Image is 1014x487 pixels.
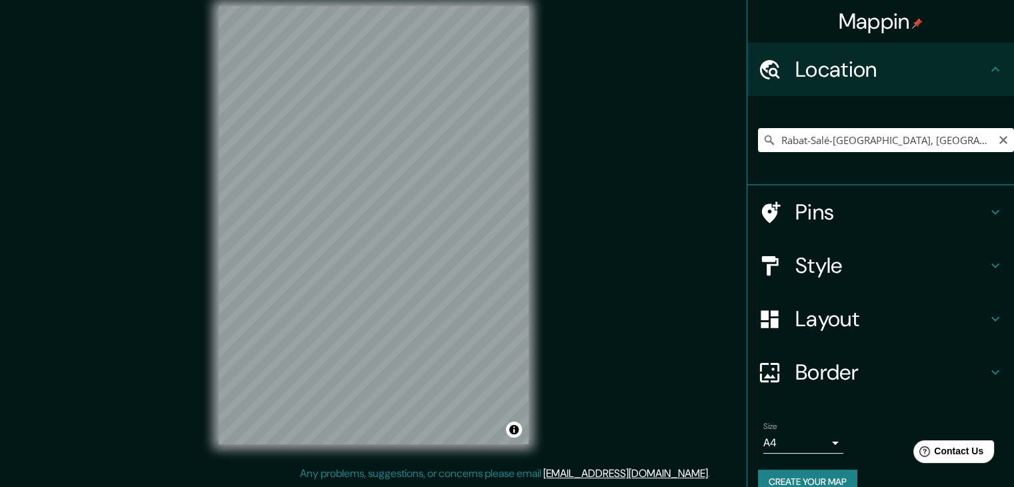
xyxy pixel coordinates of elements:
[839,8,923,35] h4: Mappin
[895,435,999,472] iframe: Help widget launcher
[506,422,522,438] button: Toggle attribution
[543,466,708,480] a: [EMAIL_ADDRESS][DOMAIN_NAME]
[998,133,1009,145] button: Clear
[747,292,1014,346] div: Layout
[300,466,710,482] p: Any problems, suggestions, or concerns please email .
[758,128,1014,152] input: Pick your city or area
[747,239,1014,292] div: Style
[712,466,715,482] div: .
[795,56,987,83] h4: Location
[795,306,987,332] h4: Layout
[747,346,1014,399] div: Border
[747,185,1014,239] div: Pins
[219,6,529,444] canvas: Map
[912,18,923,29] img: pin-icon.png
[795,199,987,225] h4: Pins
[763,421,777,432] label: Size
[747,43,1014,96] div: Location
[763,432,843,454] div: A4
[795,252,987,279] h4: Style
[795,359,987,386] h4: Border
[710,466,712,482] div: .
